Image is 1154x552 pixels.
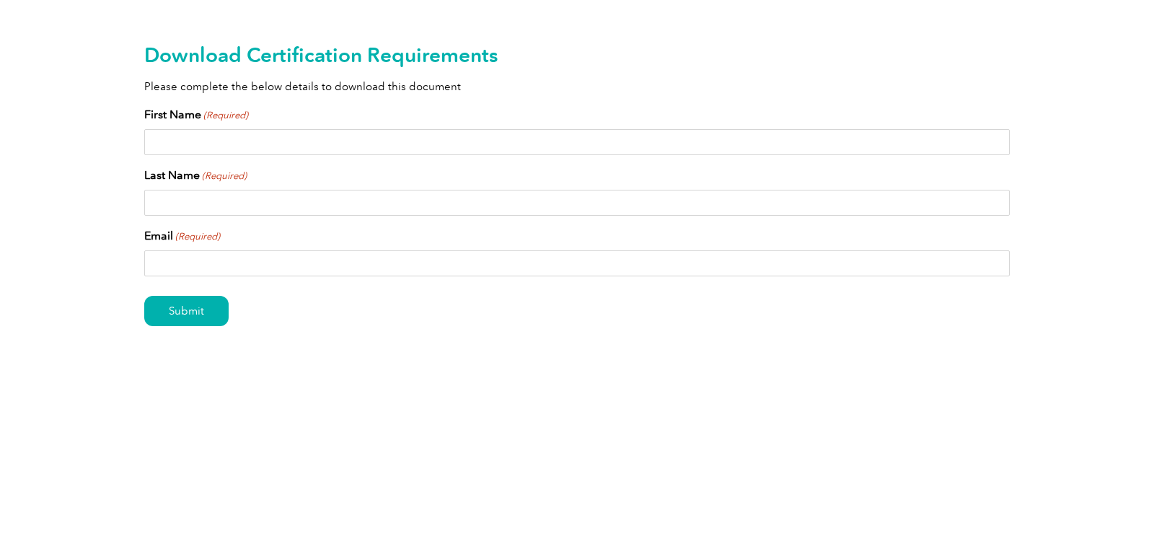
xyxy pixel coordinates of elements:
p: Please complete the below details to download this document [144,79,1010,95]
label: First Name [144,106,248,123]
span: (Required) [201,169,247,183]
h2: Download Certification Requirements [144,43,1010,66]
label: Email [144,227,220,245]
input: Submit [144,296,229,326]
span: (Required) [203,108,249,123]
label: Last Name [144,167,247,184]
span: (Required) [175,229,221,244]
